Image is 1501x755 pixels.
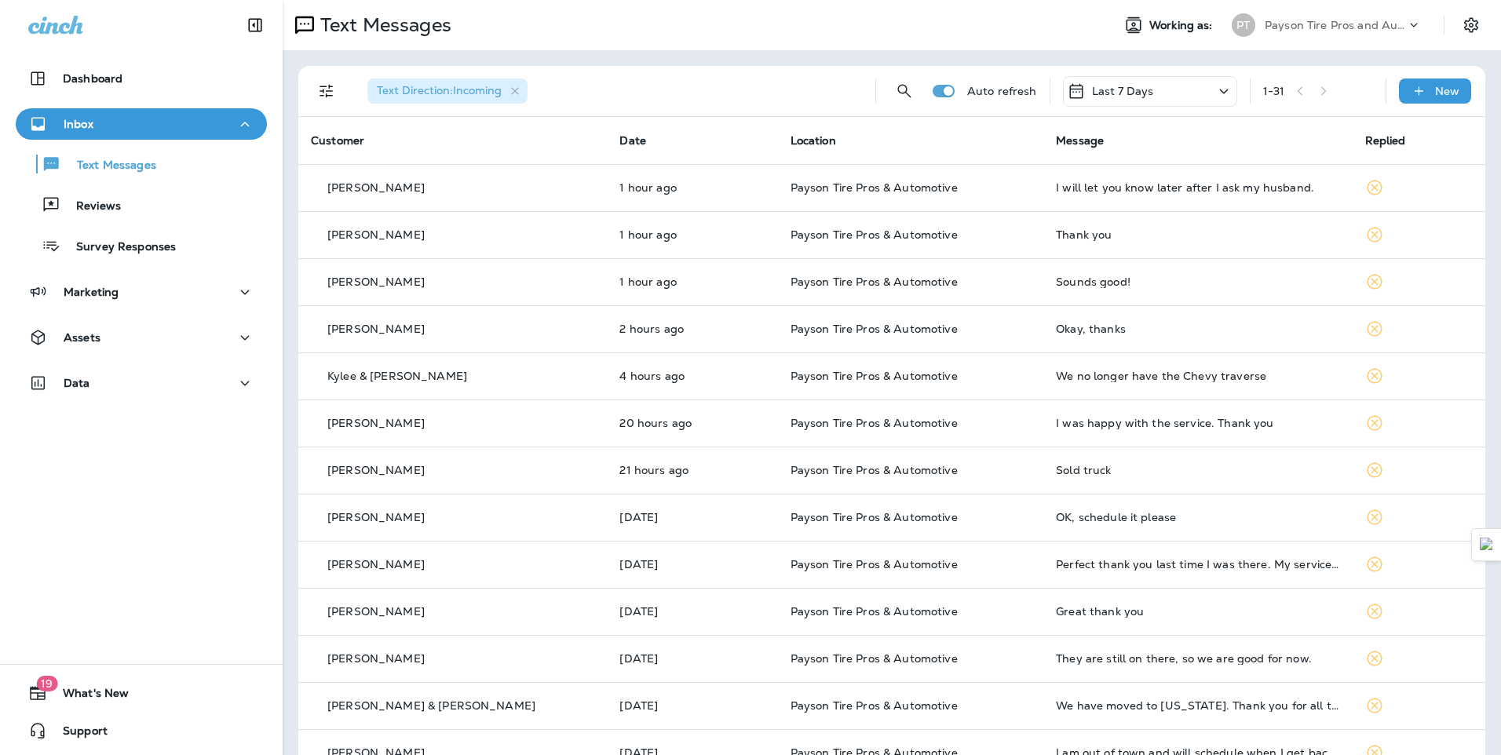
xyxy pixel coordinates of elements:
[1056,605,1339,618] div: Great thank you
[791,181,958,195] span: Payson Tire Pros & Automotive
[60,199,121,214] p: Reviews
[311,133,364,148] span: Customer
[16,322,267,353] button: Assets
[1056,417,1339,429] div: I was happy with the service. Thank you
[619,181,765,194] p: Aug 28, 2025 11:55 AM
[967,85,1037,97] p: Auto refresh
[327,323,425,335] p: [PERSON_NAME]
[791,275,958,289] span: Payson Tire Pros & Automotive
[16,715,267,746] button: Support
[16,677,267,709] button: 19What's New
[1056,464,1339,476] div: Sold truck
[327,511,425,523] p: [PERSON_NAME]
[619,228,765,241] p: Aug 28, 2025 11:52 AM
[327,228,425,241] p: [PERSON_NAME]
[16,367,267,399] button: Data
[327,605,425,618] p: [PERSON_NAME]
[791,228,958,242] span: Payson Tire Pros & Automotive
[1056,323,1339,335] div: Okay, thanks
[1265,19,1406,31] p: Payson Tire Pros and Automotive
[327,558,425,571] p: [PERSON_NAME]
[327,275,425,288] p: [PERSON_NAME]
[619,417,765,429] p: Aug 27, 2025 04:11 PM
[1149,19,1216,32] span: Working as:
[16,188,267,221] button: Reviews
[47,687,129,706] span: What's New
[327,699,535,712] p: [PERSON_NAME] & [PERSON_NAME]
[64,331,100,344] p: Assets
[64,118,93,130] p: Inbox
[367,78,528,104] div: Text Direction:Incoming
[791,510,958,524] span: Payson Tire Pros & Automotive
[16,108,267,140] button: Inbox
[1480,538,1494,552] img: Detect Auto
[791,698,958,713] span: Payson Tire Pros & Automotive
[60,240,176,255] p: Survey Responses
[16,148,267,181] button: Text Messages
[619,558,765,571] p: Aug 26, 2025 09:10 AM
[791,557,958,571] span: Payson Tire Pros & Automotive
[311,75,342,107] button: Filters
[1056,652,1339,665] div: They are still on there, so we are good for now.
[63,72,122,85] p: Dashboard
[1056,370,1339,382] div: We no longer have the Chevy traverse
[61,159,156,173] p: Text Messages
[619,370,765,382] p: Aug 28, 2025 08:30 AM
[377,83,502,97] span: Text Direction : Incoming
[1056,181,1339,194] div: I will let you know later after I ask my husband.
[889,75,920,107] button: Search Messages
[16,276,267,308] button: Marketing
[16,229,267,262] button: Survey Responses
[327,181,425,194] p: [PERSON_NAME]
[791,369,958,383] span: Payson Tire Pros & Automotive
[16,63,267,94] button: Dashboard
[233,9,277,41] button: Collapse Sidebar
[1056,558,1339,571] div: Perfect thank you last time I was there. My service was not great and I will never go there again.
[327,464,425,476] p: [PERSON_NAME]
[619,323,765,335] p: Aug 28, 2025 10:33 AM
[619,699,765,712] p: Aug 25, 2025 11:55 AM
[1263,85,1285,97] div: 1 - 31
[1457,11,1485,39] button: Settings
[64,377,90,389] p: Data
[619,464,765,476] p: Aug 27, 2025 03:04 PM
[791,133,836,148] span: Location
[327,370,467,382] p: Kylee & [PERSON_NAME]
[1056,275,1339,288] div: Sounds good!
[619,133,646,148] span: Date
[36,676,57,691] span: 19
[1056,133,1104,148] span: Message
[791,416,958,430] span: Payson Tire Pros & Automotive
[47,724,108,743] span: Support
[327,652,425,665] p: [PERSON_NAME]
[1092,85,1154,97] p: Last 7 Days
[619,605,765,618] p: Aug 26, 2025 08:57 AM
[791,322,958,336] span: Payson Tire Pros & Automotive
[791,463,958,477] span: Payson Tire Pros & Automotive
[1056,228,1339,241] div: Thank you
[64,286,119,298] p: Marketing
[791,651,958,666] span: Payson Tire Pros & Automotive
[327,417,425,429] p: [PERSON_NAME]
[619,652,765,665] p: Aug 26, 2025 08:52 AM
[791,604,958,618] span: Payson Tire Pros & Automotive
[619,511,765,523] p: Aug 27, 2025 07:59 AM
[1232,13,1255,37] div: PT
[1056,699,1339,712] div: We have moved to Tennessee. Thank you for all the good care through the years
[314,13,451,37] p: Text Messages
[1435,85,1459,97] p: New
[1365,133,1406,148] span: Replied
[1056,511,1339,523] div: OK, schedule it please
[619,275,765,288] p: Aug 28, 2025 11:19 AM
